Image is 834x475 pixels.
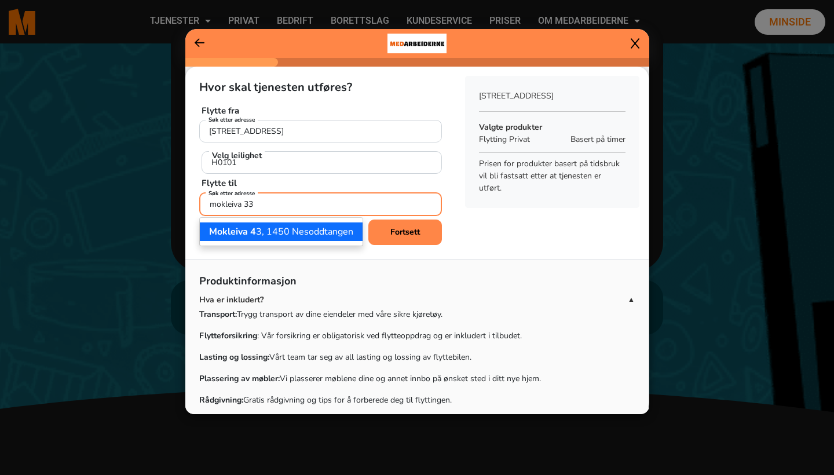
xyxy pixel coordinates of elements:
button: Fortsett [368,220,442,245]
strong: Transport: [199,309,237,320]
ngb-highlight: 3, 1450 Nesoddtangen [209,225,353,238]
strong: Plassering av møbler: [199,373,280,384]
b: Flytte til [202,177,237,189]
p: Vårt team tar seg av all lasting og lossing av flyttebilen. [199,351,635,363]
strong: Lasting og lossing: [199,352,269,363]
p: Vi plasserer møblene dine og annet innbo på ønsket sted i ditt nye hjem. [199,372,635,385]
p: Gratis rådgivning og tips for å forberede deg til flyttingen. [199,394,635,406]
input: Søk... [199,120,442,142]
span: Mokleiva 4 [209,225,256,238]
p: Prisen for produkter basert på tidsbruk vil bli fastsatt etter at tjenesten er utført. [479,158,625,194]
b: Valgte produkter [479,122,542,133]
p: Flytting Privat [479,133,565,145]
span: ▲ [628,294,635,305]
strong: Rådgivning: [199,394,243,405]
span: Basert på timer [570,133,625,145]
b: Fortsett [390,226,420,237]
p: [STREET_ADDRESS] [479,90,625,102]
p: Trygg transport av dine eiendeler med våre sikre kjøretøy. [199,308,635,320]
p: : Vår forsikring er obligatorisk ved flytteoppdrag og er inkludert i tilbudet. [199,330,635,342]
b: Flytte fra [202,105,239,116]
p: Produktinformasjon [199,273,635,294]
p: Hva er inkludert? [199,294,628,306]
label: Søk etter adresse [206,115,258,124]
input: Søk... [199,192,442,216]
img: bacdd172-0455-430b-bf8f-cf411a8648e0 [387,29,447,58]
h5: Hvor skal tjenesten utføres? [199,81,442,94]
strong: Flytteforsikring [199,330,257,341]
